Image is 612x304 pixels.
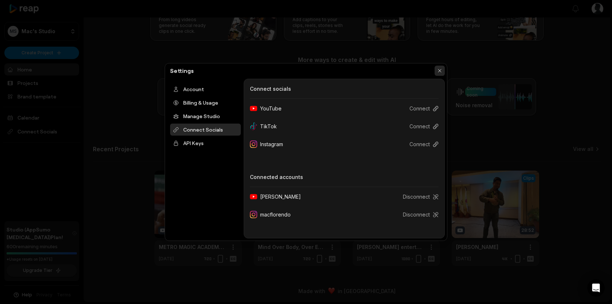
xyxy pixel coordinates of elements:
[167,66,197,75] h2: Settings
[170,83,241,95] div: Account
[250,85,439,93] h3: Connect socials
[250,208,297,221] div: macflorendo
[170,124,241,136] div: Connect Socials
[404,120,439,133] button: Connect
[250,190,307,203] div: [PERSON_NAME]
[170,110,241,122] div: Manage Studio
[404,102,439,115] button: Connect
[397,208,439,221] button: Disconnect
[397,190,439,203] button: Disconnect
[250,102,287,115] div: YouTube
[404,137,439,151] button: Connect
[250,173,439,181] h3: Connected accounts
[250,120,283,133] div: TikTok
[250,137,289,151] div: Instagram
[170,97,241,109] div: Billing & Usage
[170,137,241,149] div: API Keys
